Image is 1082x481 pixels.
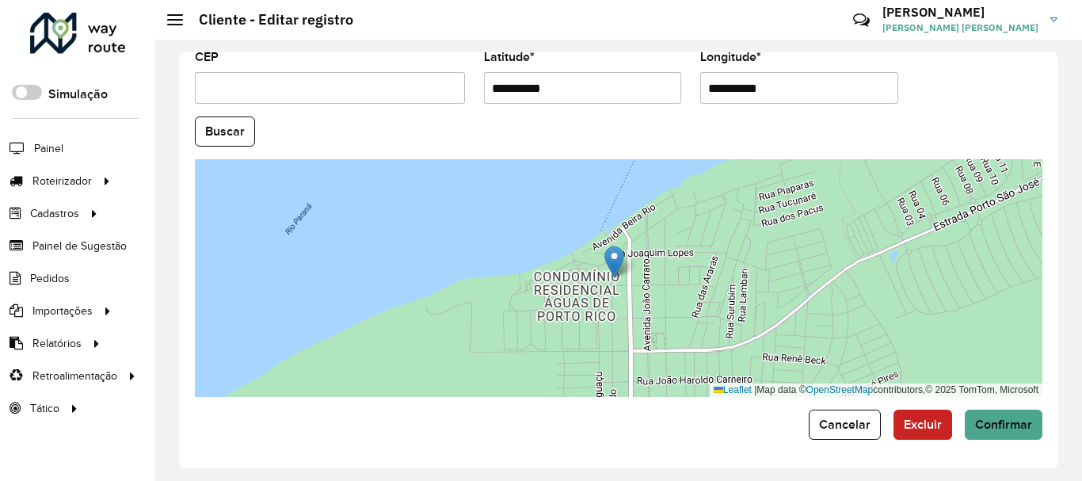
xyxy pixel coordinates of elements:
[48,85,108,104] label: Simulação
[195,116,255,147] button: Buscar
[32,173,92,189] span: Roteirizador
[32,238,127,254] span: Painel de Sugestão
[806,384,874,395] a: OpenStreetMap
[893,410,952,440] button: Excluir
[975,418,1032,431] span: Confirmar
[819,418,871,431] span: Cancelar
[714,384,752,395] a: Leaflet
[809,410,881,440] button: Cancelar
[32,303,93,319] span: Importações
[710,384,1042,397] div: Map data © contributors,© 2025 TomTom, Microsoft
[183,11,353,29] h2: Cliente - Editar registro
[34,140,63,157] span: Painel
[700,48,761,67] label: Longitude
[30,270,70,287] span: Pedidos
[844,3,878,37] a: Contato Rápido
[32,368,117,384] span: Retroalimentação
[965,410,1042,440] button: Confirmar
[882,5,1038,20] h3: [PERSON_NAME]
[904,418,942,431] span: Excluir
[30,400,59,417] span: Tático
[30,205,79,222] span: Cadastros
[484,48,535,67] label: Latitude
[754,384,756,395] span: |
[882,21,1038,35] span: [PERSON_NAME] [PERSON_NAME]
[32,335,82,352] span: Relatórios
[195,48,219,67] label: CEP
[604,246,624,278] img: Marker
